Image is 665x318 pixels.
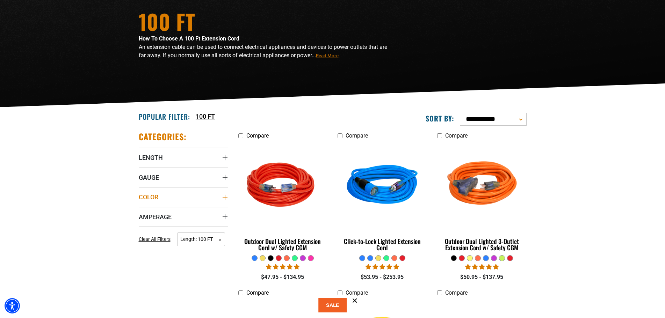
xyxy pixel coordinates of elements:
[438,146,526,226] img: orange
[238,273,327,281] div: $47.95 - $134.95
[139,173,159,182] span: Gauge
[338,142,427,255] a: blue Click-to-Lock Lighted Extension Cord
[239,146,327,226] img: Red
[316,53,339,58] span: Read More
[5,298,20,313] div: Accessibility Menu
[139,112,190,121] h2: Popular Filter:
[139,35,239,42] strong: How To Choose A 100 Ft Extension Cord
[437,238,526,251] div: Outdoor Dual Lighted 3-Outlet Extension Cord w/ Safety CGM
[139,193,158,201] span: Color
[445,132,468,139] span: Compare
[346,289,368,296] span: Compare
[437,273,526,281] div: $50.95 - $137.95
[338,146,426,226] img: blue
[338,273,427,281] div: $53.95 - $253.95
[139,43,394,60] p: An extension cable can be used to connect electrical appliances and devices to power outlets that...
[338,238,427,251] div: Click-to-Lock Lighted Extension Cord
[139,168,228,187] summary: Gauge
[465,264,499,270] span: 4.80 stars
[139,131,187,142] h2: Categories:
[139,187,228,207] summary: Color
[246,132,269,139] span: Compare
[177,232,225,246] span: Length: 100 FT
[139,11,394,32] h1: 100 FT
[426,114,454,123] label: Sort by:
[196,112,215,121] a: 100 FT
[437,142,526,255] a: orange Outdoor Dual Lighted 3-Outlet Extension Cord w/ Safety CGM
[139,154,163,162] span: Length
[177,236,225,242] a: Length: 100 FT
[266,264,299,270] span: 4.81 stars
[139,213,172,221] span: Amperage
[139,207,228,227] summary: Amperage
[246,289,269,296] span: Compare
[346,132,368,139] span: Compare
[366,264,399,270] span: 4.87 stars
[139,148,228,167] summary: Length
[238,238,327,251] div: Outdoor Dual Lighted Extension Cord w/ Safety CGM
[445,289,468,296] span: Compare
[139,236,171,242] span: Clear All Filters
[139,236,173,243] a: Clear All Filters
[238,142,327,255] a: Red Outdoor Dual Lighted Extension Cord w/ Safety CGM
